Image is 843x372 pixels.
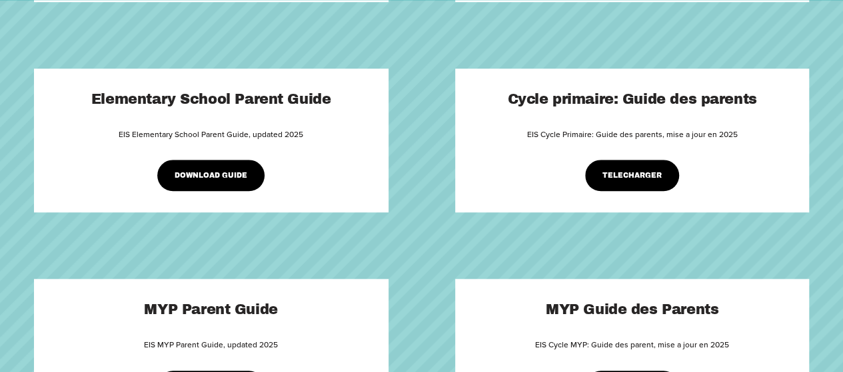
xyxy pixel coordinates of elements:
[157,160,265,191] a: DOWNLOAD GUIDE
[55,337,367,352] p: EIS MYP Parent Guide, updated 2025
[476,337,788,352] p: EIS Cycle MYP: Guide des parent, mise a jour en 2025
[55,90,367,108] h2: Elementary School Parent Guide
[476,90,788,108] h2: Cycle primaire: Guide des parents
[585,160,680,191] a: TELECHARGER
[476,127,788,142] p: EIS Cycle Primaire: Guide des parents, mise a jour en 2025
[55,127,367,142] p: EIS Elementary School Parent Guide, updated 2025
[55,300,367,319] h2: MYP Parent Guide
[476,300,788,319] h2: MYP Guide des Parents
